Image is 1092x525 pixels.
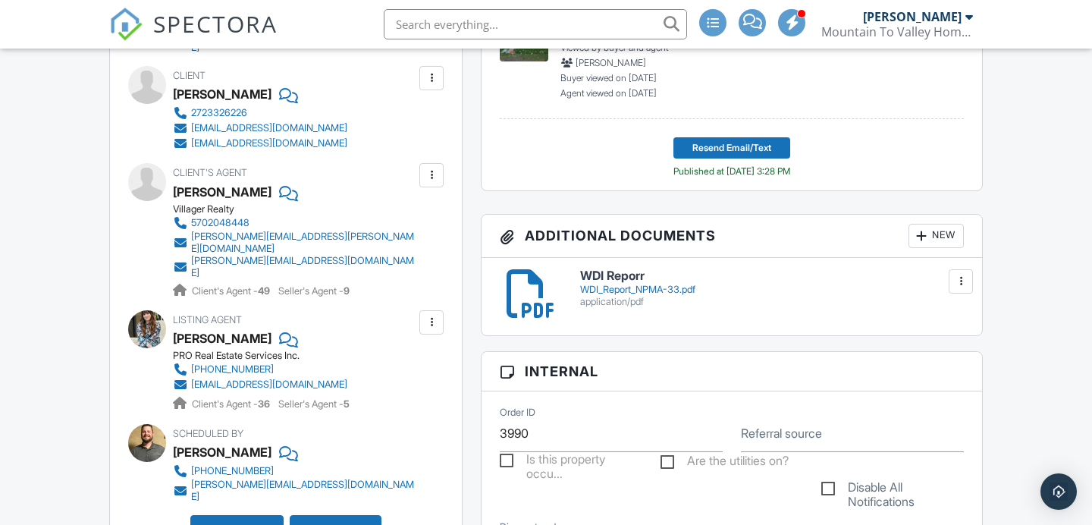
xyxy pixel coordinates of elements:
[384,9,687,39] input: Search everything...
[191,479,416,503] div: [PERSON_NAME][EMAIL_ADDRESS][DOMAIN_NAME]
[173,255,416,279] a: [PERSON_NAME][EMAIL_ADDRESS][DOMAIN_NAME]
[863,9,962,24] div: [PERSON_NAME]
[741,425,822,442] label: Referral source
[344,285,350,297] strong: 9
[580,269,964,308] a: WDI Reporr WDI_Report_NPMA-33.pdf application/pdf
[109,8,143,41] img: The Best Home Inspection Software - Spectora
[173,441,271,464] div: [PERSON_NAME]
[191,465,274,477] div: [PHONE_NUMBER]
[173,327,271,350] a: [PERSON_NAME]
[192,398,272,410] span: Client's Agent -
[500,452,642,471] label: Is this property occupied?
[500,406,535,420] label: Order ID
[191,107,247,119] div: 2723326226
[1040,473,1077,510] div: Open Intercom Messenger
[192,285,272,297] span: Client's Agent -
[661,454,789,473] label: Are the utilities on?
[580,269,964,283] h6: WDI Reporr
[908,224,964,248] div: New
[173,167,247,178] span: Client's Agent
[173,215,416,231] a: 5702048448
[191,363,274,376] div: [PHONE_NUMBER]
[173,121,347,136] a: [EMAIL_ADDRESS][DOMAIN_NAME]
[344,398,350,410] strong: 5
[173,70,206,81] span: Client
[173,377,347,392] a: [EMAIL_ADDRESS][DOMAIN_NAME]
[482,352,982,391] h3: Internal
[278,285,350,297] span: Seller's Agent -
[191,231,416,255] div: [PERSON_NAME][EMAIL_ADDRESS][PERSON_NAME][DOMAIN_NAME]
[173,83,271,105] div: [PERSON_NAME]
[173,362,347,377] a: [PHONE_NUMBER]
[580,296,964,308] div: application/pdf
[191,379,347,391] div: [EMAIL_ADDRESS][DOMAIN_NAME]
[173,428,243,439] span: Scheduled By
[482,215,982,258] h3: Additional Documents
[278,398,350,410] span: Seller's Agent -
[821,480,964,499] label: Disable All Notifications
[258,398,270,410] strong: 36
[173,105,347,121] a: 2723326226
[173,231,416,255] a: [PERSON_NAME][EMAIL_ADDRESS][PERSON_NAME][DOMAIN_NAME]
[821,24,973,39] div: Mountain To Valley Home Inspections, LLC.
[258,285,270,297] strong: 49
[191,217,249,229] div: 5702048448
[173,479,416,503] a: [PERSON_NAME][EMAIL_ADDRESS][DOMAIN_NAME]
[191,137,347,149] div: [EMAIL_ADDRESS][DOMAIN_NAME]
[173,181,271,203] a: [PERSON_NAME]
[580,284,964,296] div: WDI_Report_NPMA-33.pdf
[191,122,347,134] div: [EMAIL_ADDRESS][DOMAIN_NAME]
[173,314,242,325] span: Listing Agent
[173,350,359,362] div: PRO Real Estate Services Inc.
[109,20,278,52] a: SPECTORA
[173,136,347,151] a: [EMAIL_ADDRESS][DOMAIN_NAME]
[153,8,278,39] span: SPECTORA
[191,255,416,279] div: [PERSON_NAME][EMAIL_ADDRESS][DOMAIN_NAME]
[173,203,428,215] div: Villager Realty
[173,464,416,479] a: [PHONE_NUMBER]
